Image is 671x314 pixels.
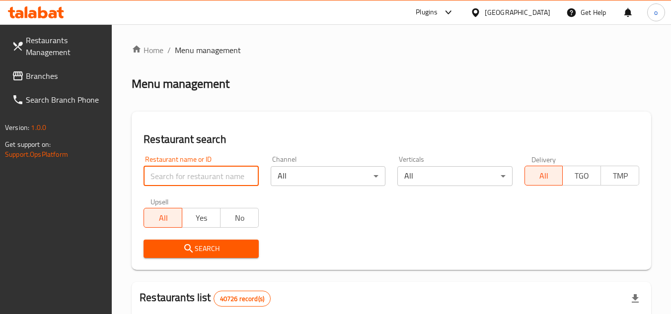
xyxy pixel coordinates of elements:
[214,294,270,304] span: 40726 record(s)
[531,156,556,163] label: Delivery
[26,94,104,106] span: Search Branch Phone
[148,211,178,225] span: All
[224,211,255,225] span: No
[220,208,259,228] button: No
[4,88,112,112] a: Search Branch Phone
[132,76,229,92] h2: Menu management
[26,70,104,82] span: Branches
[144,240,258,258] button: Search
[144,132,639,147] h2: Restaurant search
[5,121,29,134] span: Version:
[175,44,241,56] span: Menu management
[4,64,112,88] a: Branches
[214,291,271,307] div: Total records count
[654,7,658,18] span: o
[4,28,112,64] a: Restaurants Management
[150,198,169,205] label: Upsell
[5,148,68,161] a: Support.OpsPlatform
[562,166,601,186] button: TGO
[397,166,512,186] div: All
[144,166,258,186] input: Search for restaurant name or ID..
[144,208,182,228] button: All
[485,7,550,18] div: [GEOGRAPHIC_DATA]
[623,287,647,311] div: Export file
[600,166,639,186] button: TMP
[167,44,171,56] li: /
[416,6,438,18] div: Plugins
[132,44,651,56] nav: breadcrumb
[132,44,163,56] a: Home
[140,290,271,307] h2: Restaurants list
[271,166,385,186] div: All
[529,169,559,183] span: All
[182,208,221,228] button: Yes
[151,243,250,255] span: Search
[186,211,217,225] span: Yes
[567,169,597,183] span: TGO
[524,166,563,186] button: All
[26,34,104,58] span: Restaurants Management
[31,121,46,134] span: 1.0.0
[5,138,51,151] span: Get support on:
[605,169,635,183] span: TMP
